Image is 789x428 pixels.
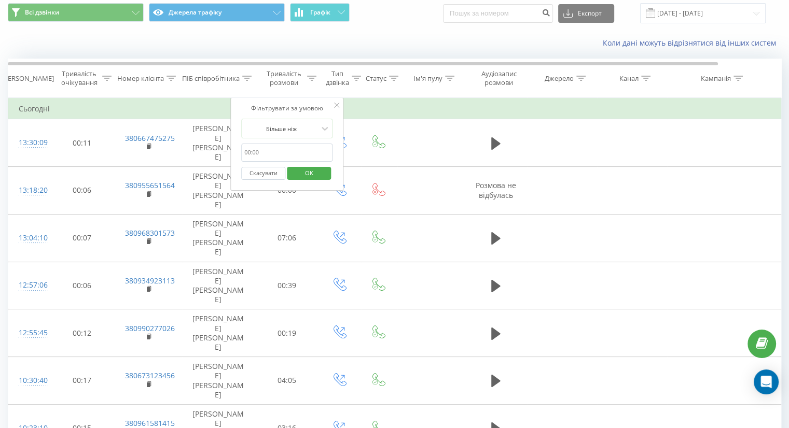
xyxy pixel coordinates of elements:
td: [PERSON_NAME] [PERSON_NAME] [182,309,255,357]
td: 00:11 [50,119,115,167]
div: Номер клієнта [117,74,164,83]
div: 10:30:40 [19,370,39,391]
div: Джерело [545,74,574,83]
div: Тривалість розмови [264,69,304,87]
button: Джерела трафіку [149,3,285,22]
td: 07:06 [255,214,320,262]
input: 00:00 [241,144,333,162]
span: Розмова не відбулась [476,180,516,199]
div: Статус [366,74,386,83]
div: 12:55:45 [19,323,39,343]
td: 00:12 [50,309,115,357]
button: Всі дзвінки [8,3,144,22]
a: 380968301573 [125,228,175,238]
td: [PERSON_NAME] [PERSON_NAME] [182,167,255,215]
div: 12:57:06 [19,275,39,295]
div: Канал [619,74,639,83]
a: 380961581415 [125,418,175,428]
button: Експорт [558,4,614,23]
td: [PERSON_NAME] [PERSON_NAME] [182,357,255,405]
div: 13:18:20 [19,180,39,201]
button: OK [287,167,331,180]
td: [PERSON_NAME] [PERSON_NAME] [182,214,255,262]
span: OK [295,165,324,181]
td: 00:19 [255,309,320,357]
td: [PERSON_NAME] [PERSON_NAME] [182,119,255,167]
div: Аудіозапис розмови [474,69,524,87]
div: 13:04:10 [19,228,39,248]
div: Фільтрувати за умовою [241,103,333,113]
td: 00:39 [255,262,320,309]
a: 380990277026 [125,323,175,333]
a: 380955651564 [125,180,175,190]
td: 00:07 [50,214,115,262]
a: 380673123456 [125,370,175,380]
div: Open Intercom Messenger [754,369,779,394]
div: Тривалість очікування [59,69,100,87]
td: 00:17 [50,357,115,405]
td: [PERSON_NAME] [PERSON_NAME] [182,262,255,309]
td: 00:06 [50,167,115,215]
a: Коли дані можуть відрізнятися вiд інших систем [603,38,781,48]
div: 13:30:09 [19,133,39,153]
a: 380934923113 [125,276,175,286]
button: Скасувати [241,167,285,180]
button: Графік [290,3,350,22]
div: Тип дзвінка [326,69,349,87]
span: Графік [310,9,330,16]
div: Кампанія [701,74,731,83]
td: 00:06 [50,262,115,309]
div: ПІБ співробітника [182,74,240,83]
td: 04:05 [255,357,320,405]
span: Всі дзвінки [25,8,59,17]
input: Пошук за номером [443,4,553,23]
div: Ім'я пулу [413,74,442,83]
a: 380667475275 [125,133,175,143]
div: [PERSON_NAME] [2,74,54,83]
